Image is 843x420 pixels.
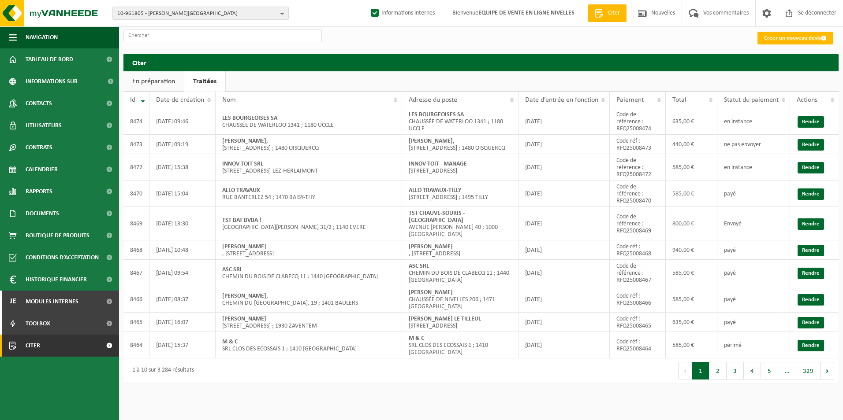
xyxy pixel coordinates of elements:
span: Boutique de produits [26,225,90,247]
td: Code de référence : RFQ25008469 [610,207,666,240]
td: [STREET_ADDRESS] [402,154,518,181]
span: en instance [724,164,752,171]
span: Conditions d’acceptation [26,247,99,269]
span: Navigation [26,26,58,48]
a: Citer [588,4,627,22]
a: Rendre [798,139,824,151]
td: Code réf : RFQ25008468 [610,240,666,260]
span: Total [672,96,686,103]
td: CHAUSSÉE DE NIVELLES 206 ; 1471 [GEOGRAPHIC_DATA] [402,286,518,313]
td: Code réf : RFQ25008465 [610,313,666,332]
strong: [PERSON_NAME] LE TILLEUL [409,316,481,322]
td: 940,00 € [666,240,717,260]
td: 8472 [123,154,149,181]
span: Tableau de bord [26,48,73,70]
td: 8466 [123,286,149,313]
strong: [PERSON_NAME] [222,243,266,250]
button: 329 [796,362,821,379]
td: 8473 [123,135,149,154]
td: [DATE] [518,135,610,154]
button: 3 [727,362,744,379]
td: , [STREET_ADDRESS] [216,240,402,260]
strong: [PERSON_NAME], [222,138,268,144]
strong: [PERSON_NAME], [222,293,268,299]
td: [DATE] 13:30 [149,207,216,240]
a: Créer un nouveau devis [757,32,833,44]
td: Code réf : RFQ25008466 [610,286,666,313]
td: [DATE] 09:54 [149,260,216,286]
td: [DATE] [518,154,610,181]
td: Code réf : RFQ25008464 [610,332,666,358]
td: [DATE] [518,260,610,286]
td: [DATE] 15:04 [149,181,216,207]
td: [STREET_ADDRESS] ; 1480 OISQUERCQ [216,135,402,154]
td: [DATE] 09:46 [149,108,216,135]
td: 800,00 € [666,207,717,240]
td: 585,00 € [666,260,717,286]
strong: [PERSON_NAME] [409,243,453,250]
td: 8467 [123,260,149,286]
td: [DATE] 10:48 [149,240,216,260]
td: 635,00 € [666,108,717,135]
strong: INNOV-TOIT - MANAGE [409,161,467,167]
span: payé [724,247,736,254]
td: [DATE] [518,286,610,313]
strong: [PERSON_NAME], [409,138,455,144]
td: Code réf : RFQ25008473 [610,135,666,154]
span: Contacts [26,92,52,114]
td: 8470 [123,181,149,207]
strong: ASC SRL [222,266,242,273]
span: payé [724,191,736,197]
button: Prochain [821,362,834,379]
td: [DATE] [518,181,610,207]
td: RUE BANTERLEZ 54 ; 1470 BAISY-THY [216,181,402,207]
td: Code de référence : RFQ25008470 [610,181,666,207]
span: Date de création [156,96,204,103]
td: Code de référence : RFQ25008472 [610,154,666,181]
span: Contrats [26,136,52,158]
td: 585,00 € [666,154,717,181]
span: Date d’entrée en fonction [525,96,598,103]
button: 1 [692,362,709,379]
button: Précédent [678,362,692,379]
td: [DATE] 15:38 [149,154,216,181]
td: [DATE] 09:19 [149,135,216,154]
td: [STREET_ADDRESS] ; 1495 TILLY [402,181,518,207]
td: SRL CLOS DES ECOSSAIS 1 ; 1410 [GEOGRAPHIC_DATA] [216,332,402,358]
td: AVENUE [PERSON_NAME] 40 ; 1000 [GEOGRAPHIC_DATA] [402,207,518,240]
td: CHAUSSÉE DE WATERLOO 1341 ; 1180 UCCLE [402,108,518,135]
td: , [STREET_ADDRESS] [402,240,518,260]
a: Rendre [798,268,824,279]
td: 8465 [123,313,149,332]
a: Rendre [798,317,824,328]
strong: LES BOURGEOISES SA [222,115,277,122]
a: Traitées [184,71,225,92]
span: Historique financier [26,269,87,291]
span: Id [130,96,135,103]
td: [STREET_ADDRESS] [402,313,518,332]
strong: TST BAT BVBA ! [222,217,261,224]
td: [DATE] [518,207,610,240]
strong: ASC SRL [409,263,429,269]
strong: ALLO TRAVAUX-TILLY [409,187,461,194]
td: 8464 [123,332,149,358]
span: Paiement [616,96,644,103]
td: 8474 [123,108,149,135]
a: Rendre [798,188,824,200]
span: Modules internes [26,291,78,313]
td: 8468 [123,240,149,260]
strong: M & C [409,335,424,342]
button: 2 [709,362,727,379]
span: Statut du paiement [724,96,779,103]
div: 1 à 10 sur 3 284 résultats [128,363,194,379]
span: ne pas envoyer [724,141,761,148]
label: Informations internes [369,7,435,20]
h2: Citer [123,54,839,71]
button: 4 [744,362,761,379]
td: 585,00 € [666,286,717,313]
td: [DATE] [518,108,610,135]
td: [DATE] [518,240,610,260]
strong: TST CHAUVE-SOURIS - [GEOGRAPHIC_DATA] [409,210,465,224]
span: Je [9,291,17,313]
span: Nom [222,96,236,103]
